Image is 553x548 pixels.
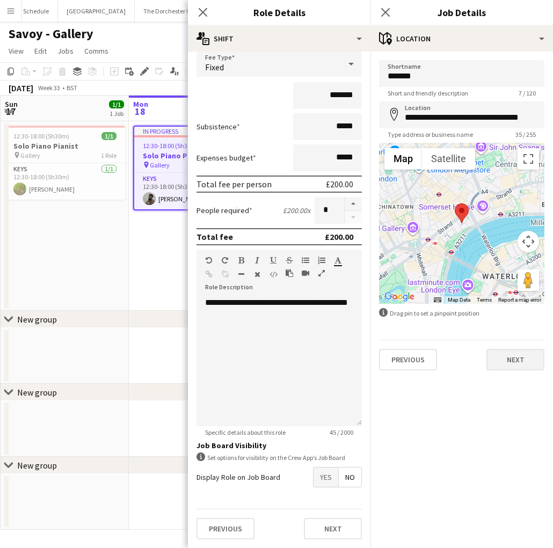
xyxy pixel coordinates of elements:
[4,44,28,58] a: View
[143,142,199,150] span: 12:30-18:00 (5h30m)
[17,314,57,325] div: New group
[205,256,213,265] button: Undo
[379,130,482,138] span: Type address or business name
[58,1,135,21] button: [GEOGRAPHIC_DATA]
[197,441,362,450] h3: Job Board Visibility
[345,197,362,211] button: Increase
[518,148,539,170] button: Toggle fullscreen view
[67,84,77,92] div: BST
[5,141,125,151] h3: Solo Piano Pianist
[205,62,224,72] span: Fixed
[498,297,541,303] a: Report a map error
[370,26,553,52] div: Location
[20,151,40,159] span: Gallery
[13,132,69,140] span: 12:30-18:00 (5h30m)
[382,290,417,304] a: Open this area in Google Maps (opens a new window)
[477,297,492,303] a: Terms
[518,269,539,291] button: Drag Pegman onto the map to open Street View
[135,1,228,21] button: The Dorchester Promenade
[134,173,252,209] app-card-role: Keys1/112:30-18:00 (5h30m)[PERSON_NAME]
[286,256,293,265] button: Strikethrough
[221,256,229,265] button: Redo
[84,46,108,56] span: Comms
[314,467,338,487] span: Yes
[270,270,277,279] button: HTML Code
[318,269,325,277] button: Fullscreen
[9,46,24,56] span: View
[339,467,361,487] span: No
[237,256,245,265] button: Bold
[109,100,124,108] span: 1/1
[318,256,325,265] button: Ordered List
[302,256,309,265] button: Unordered List
[101,132,117,140] span: 1/1
[302,269,309,277] button: Insert video
[270,256,277,265] button: Underline
[197,231,233,242] div: Total fee
[384,148,422,170] button: Show street map
[197,153,256,163] label: Expenses budget
[507,130,544,138] span: 35 / 255
[197,518,254,539] button: Previous
[283,206,310,215] div: £200.00 x
[9,83,33,93] div: [DATE]
[448,296,470,304] button: Map Data
[134,127,252,135] div: In progress
[434,296,441,304] button: Keyboard shortcuts
[9,26,93,42] h1: Savoy - Gallery
[80,44,113,58] a: Comms
[3,105,18,118] span: 17
[197,179,272,189] div: Total fee per person
[188,5,370,19] h3: Role Details
[379,308,544,318] div: Drag pin to set a pinpoint position
[370,5,553,19] h3: Job Details
[17,387,57,398] div: New group
[197,206,252,215] label: People required
[321,428,362,436] span: 45 / 2000
[325,231,353,242] div: £200.00
[382,290,417,304] img: Google
[5,126,125,200] app-job-card: 12:30-18:00 (5h30m)1/1Solo Piano Pianist Gallery1 RoleKeys1/112:30-18:00 (5h30m)[PERSON_NAME]
[132,105,148,118] span: 18
[197,122,240,131] label: Subsistence
[5,99,18,109] span: Sun
[304,518,362,539] button: Next
[110,109,123,118] div: 1 Job
[379,349,437,370] button: Previous
[379,89,477,97] span: Short and friendly description
[197,428,294,436] span: Specific details about this role
[486,349,544,370] button: Next
[510,89,544,97] span: 7 / 120
[150,161,170,169] span: Gallery
[237,270,245,279] button: Horizontal Line
[253,256,261,265] button: Italic
[134,151,252,160] h3: Solo Piano Pianist
[57,46,74,56] span: Jobs
[30,44,51,58] a: Edit
[53,44,78,58] a: Jobs
[188,26,370,52] div: Shift
[35,84,62,92] span: Week 33
[34,46,47,56] span: Edit
[5,163,125,200] app-card-role: Keys1/112:30-18:00 (5h30m)[PERSON_NAME]
[133,126,253,210] app-job-card: In progress12:30-18:00 (5h30m)1/1Solo Piano Pianist Gallery1 RoleKeys1/112:30-18:00 (5h30m)[PERSO...
[286,269,293,277] button: Paste as plain text
[334,256,341,265] button: Text Color
[518,231,539,252] button: Map camera controls
[17,460,57,471] div: New group
[197,472,280,482] label: Display Role on Job Board
[197,452,362,463] div: Set options for visibility on the Crew App’s Job Board
[326,179,353,189] div: £200.00
[422,148,475,170] button: Show satellite imagery
[133,99,148,109] span: Mon
[101,151,117,159] span: 1 Role
[253,270,261,279] button: Clear Formatting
